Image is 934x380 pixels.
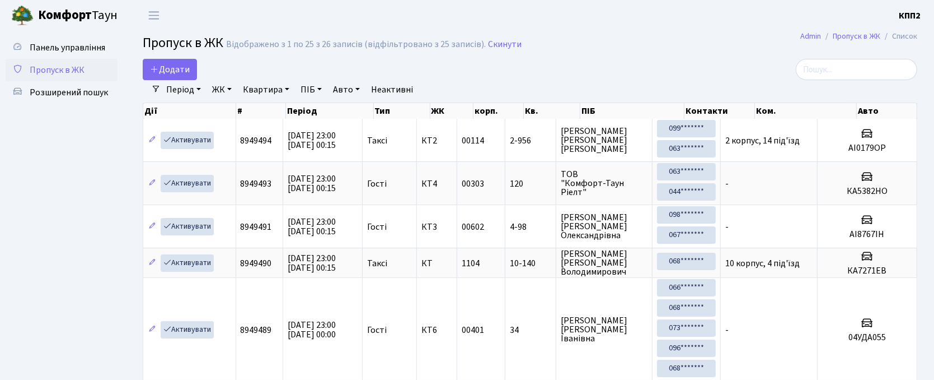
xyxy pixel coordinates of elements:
img: logo.png [11,4,34,27]
span: 8949490 [241,257,272,270]
a: Активувати [161,254,214,272]
span: 10-140 [510,259,551,268]
a: Admin [800,30,821,42]
th: ПІБ [580,103,684,119]
a: Панель управління [6,36,118,59]
a: Активувати [161,218,214,235]
span: 00114 [462,135,484,147]
span: 1104 [462,257,480,270]
a: Розширений пошук [6,81,118,104]
span: КТ3 [421,223,452,231]
span: Таун [38,6,118,25]
h5: КА5382НО [822,186,912,197]
div: Відображено з 1 по 25 з 26 записів (відфільтровано з 25 записів). [226,39,486,50]
a: ЖК [208,80,236,99]
span: - [725,324,729,336]
span: 8949491 [241,221,272,233]
h5: 04УДА055 [822,332,912,343]
a: ПІБ [296,80,326,99]
a: Пропуск в ЖК [6,59,118,81]
span: Гості [367,179,387,188]
span: Панель управління [30,41,105,54]
span: 34 [510,326,551,335]
span: Пропуск в ЖК [143,33,223,53]
span: - [725,178,729,190]
a: Неактивні [367,80,417,99]
a: Активувати [161,175,214,192]
button: Переключити навігацію [140,6,168,25]
th: Період [286,103,374,119]
span: 8949493 [241,178,272,190]
span: КТ6 [421,326,452,335]
span: Пропуск в ЖК [30,64,85,76]
h5: АІ0179ОР [822,143,912,154]
span: - [725,221,729,233]
h5: АІ8767ІН [822,229,912,240]
span: КТ4 [421,179,452,188]
th: корп. [473,103,524,119]
b: Комфорт [38,6,92,24]
th: # [236,103,286,119]
span: 10 корпус, 4 під'їзд [725,257,800,270]
span: [DATE] 23:00 [DATE] 00:15 [288,129,336,151]
span: [DATE] 23:00 [DATE] 00:15 [288,216,336,238]
a: Додати [143,59,197,80]
th: Дії [143,103,236,119]
span: КТ [421,259,452,268]
a: Скинути [488,39,522,50]
span: 2 корпус, 14 під'їзд [725,135,800,147]
span: [DATE] 23:00 [DATE] 00:00 [288,319,336,341]
th: ЖК [430,103,473,119]
span: КТ2 [421,136,452,145]
span: Розширений пошук [30,86,108,99]
a: Квартира [238,80,294,99]
span: Таксі [367,259,387,268]
span: [PERSON_NAME] [PERSON_NAME] [PERSON_NAME] [561,127,648,154]
input: Пошук... [796,59,917,80]
span: [PERSON_NAME] [PERSON_NAME] Олександрівна [561,213,648,240]
span: Додати [150,63,190,76]
span: Гості [367,326,387,335]
span: [DATE] 23:00 [DATE] 00:15 [288,252,336,274]
span: [PERSON_NAME] [PERSON_NAME] Володимирович [561,249,648,276]
a: Період [162,80,205,99]
span: [DATE] 23:00 [DATE] 00:15 [288,173,336,194]
th: Авто [857,103,917,119]
th: Ком. [755,103,857,119]
a: Пропуск в ЖК [833,30,880,42]
a: Активувати [161,132,214,149]
th: Кв. [524,103,580,119]
span: ТОВ "Комфорт-Таун Ріелт" [561,170,648,197]
a: Активувати [161,321,214,339]
span: Гості [367,223,387,231]
span: 00303 [462,178,484,190]
th: Контакти [684,103,755,119]
li: Список [880,30,917,43]
h5: КА7271ЕВ [822,266,912,276]
a: КПП2 [899,9,921,22]
th: Тип [374,103,430,119]
span: 4-98 [510,223,551,231]
span: 8949494 [241,135,272,147]
span: 2-956 [510,136,551,145]
span: 00602 [462,221,484,233]
span: Таксі [367,136,387,145]
span: 120 [510,179,551,188]
b: КПП2 [899,10,921,22]
span: [PERSON_NAME] [PERSON_NAME] Іванівна [561,316,648,343]
a: Авто [328,80,364,99]
span: 8949489 [241,324,272,336]
nav: breadcrumb [783,25,934,48]
span: 00401 [462,324,484,336]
